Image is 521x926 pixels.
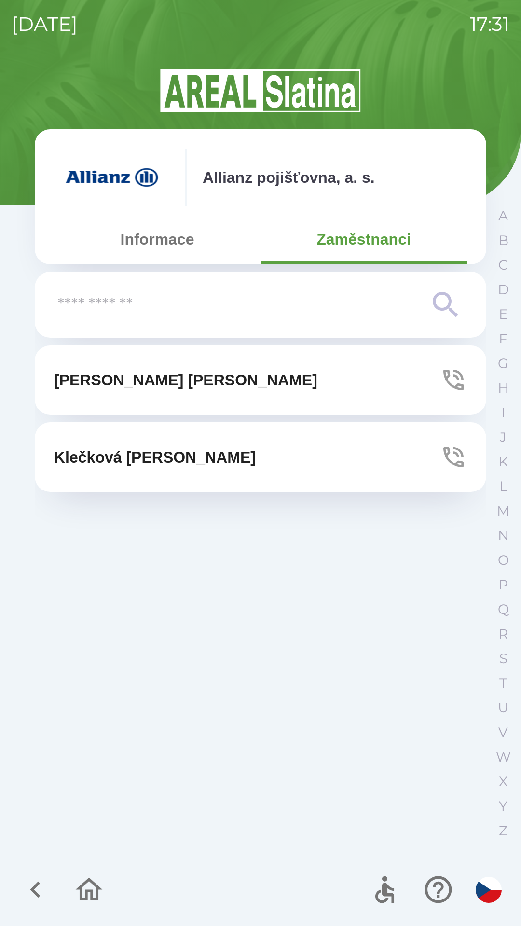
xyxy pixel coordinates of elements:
p: 17:31 [470,10,509,39]
p: [DATE] [12,10,78,39]
p: [PERSON_NAME] [PERSON_NAME] [54,368,317,392]
button: Klečková [PERSON_NAME] [35,422,486,492]
button: Informace [54,222,260,257]
button: [PERSON_NAME] [PERSON_NAME] [35,345,486,415]
p: Allianz pojišťovna, a. s. [203,166,375,189]
button: Zaměstnanci [260,222,467,257]
img: Logo [35,68,486,114]
p: Klečková [PERSON_NAME] [54,446,256,469]
img: f3415073-8ef0-49a2-9816-fbbc8a42d535.png [54,149,170,206]
img: cs flag [476,877,502,903]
